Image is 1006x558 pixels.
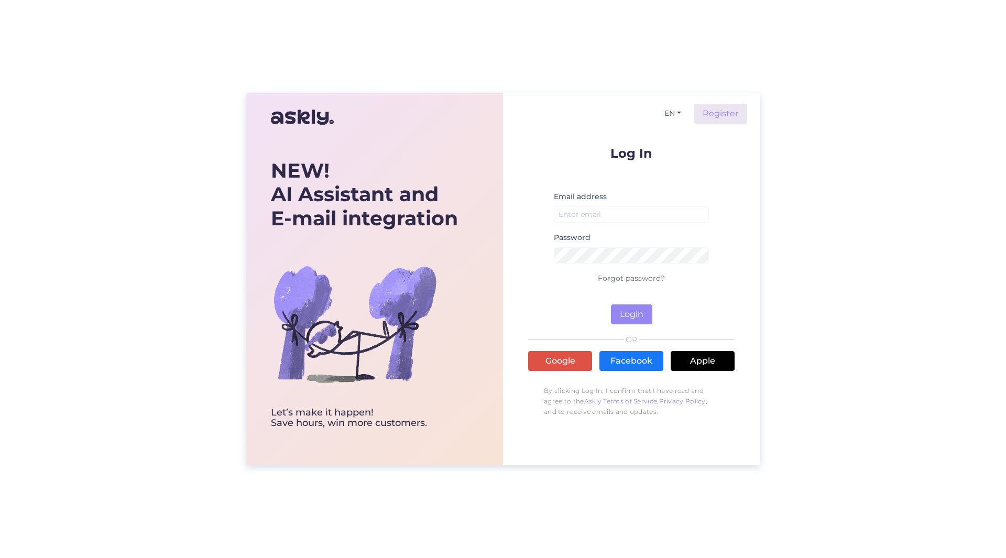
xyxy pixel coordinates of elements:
[271,159,458,231] div: AI Assistant and E-mail integration
[528,351,592,371] a: Google
[554,206,709,223] input: Enter email
[554,232,591,243] label: Password
[599,351,663,371] a: Facebook
[271,158,330,183] b: NEW!
[271,408,458,429] div: Let’s make it happen! Save hours, win more customers.
[671,351,735,371] a: Apple
[554,191,607,202] label: Email address
[528,147,735,160] p: Log In
[659,397,706,405] a: Privacy Policy
[271,105,334,130] img: Askly
[611,304,652,324] button: Login
[624,336,639,343] span: OR
[271,240,439,408] img: bg-askly
[598,273,665,283] a: Forgot password?
[660,106,685,121] button: EN
[584,397,658,405] a: Askly Terms of Service
[694,104,747,124] a: Register
[528,380,735,422] p: By clicking Log In, I confirm that I have read and agree to the , , and to receive emails and upd...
